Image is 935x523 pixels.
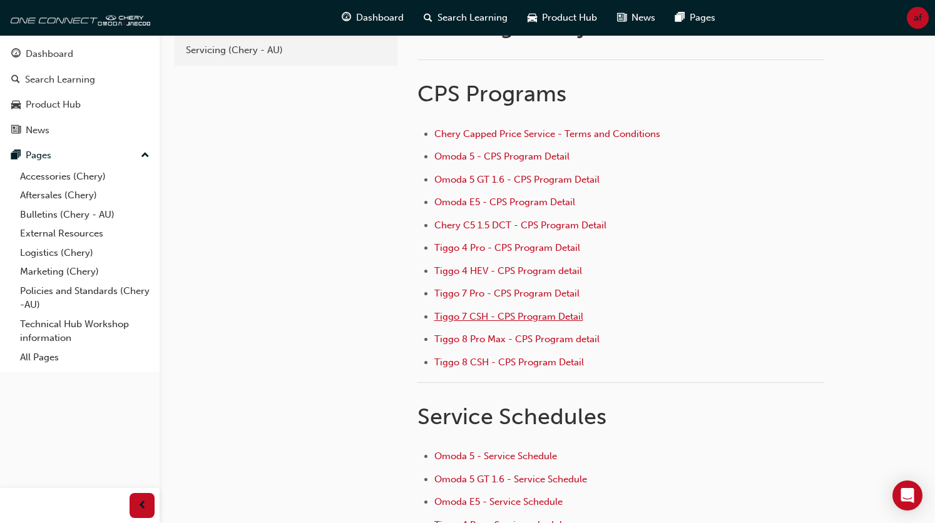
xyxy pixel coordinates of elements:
[690,11,715,25] span: Pages
[11,99,21,111] span: car-icon
[892,480,922,510] div: Open Intercom Messenger
[414,5,518,31] a: search-iconSearch Learning
[15,348,155,367] a: All Pages
[5,119,155,142] a: News
[11,125,21,136] span: news-icon
[15,205,155,225] a: Bulletins (Chery - AU)
[5,144,155,167] button: Pages
[434,450,557,462] a: Omoda 5 - Service Schedule
[25,73,95,87] div: Search Learning
[26,98,81,112] div: Product Hub
[15,186,155,205] a: Aftersales (Chery)
[434,151,570,162] a: Omoda 5 - CPS Program Detail
[434,196,575,208] a: Omoda E5 - CPS Program Detail
[518,5,607,31] a: car-iconProduct Hub
[141,148,150,164] span: up-icon
[26,123,49,138] div: News
[424,10,432,26] span: search-icon
[417,403,606,430] span: Service Schedules
[11,49,21,60] span: guage-icon
[417,80,566,107] span: CPS Programs
[607,5,665,31] a: news-iconNews
[434,265,582,277] a: Tiggo 4 HEV - CPS Program detail
[5,68,155,91] a: Search Learning
[675,10,685,26] span: pages-icon
[5,40,155,144] button: DashboardSearch LearningProduct HubNews
[434,288,580,299] a: Tiggo 7 Pro - CPS Program Detail
[5,43,155,66] a: Dashboard
[11,74,20,86] span: search-icon
[15,262,155,282] a: Marketing (Chery)
[434,357,584,368] a: Tiggo 8 CSH - CPS Program Detail
[665,5,725,31] a: pages-iconPages
[434,174,600,185] a: Omoda 5 GT 1.6 - CPS Program Detail
[26,148,51,163] div: Pages
[434,242,580,253] a: Tiggo 4 Pro - CPS Program Detail
[528,10,537,26] span: car-icon
[15,224,155,243] a: External Resources
[434,128,660,140] a: Chery Capped Price Service - Terms and Conditions
[342,10,351,26] span: guage-icon
[907,7,929,29] button: af
[434,474,587,485] a: Omoda 5 GT 1.6 - Service Schedule
[434,333,600,345] a: Tiggo 8 Pro Max - CPS Program detail
[15,282,155,315] a: Policies and Standards (Chery -AU)
[437,11,508,25] span: Search Learning
[186,43,386,58] div: Servicing (Chery - AU)
[542,11,597,25] span: Product Hub
[6,5,150,30] img: oneconnect
[434,220,606,231] a: Chery C5 1.5 DCT - CPS Program Detail
[180,39,392,61] a: Servicing (Chery - AU)
[434,311,583,322] a: Tiggo 7 CSH - CPS Program Detail
[26,47,73,61] div: Dashboard
[15,243,155,263] a: Logistics (Chery)
[11,150,21,161] span: pages-icon
[15,167,155,186] a: Accessories (Chery)
[617,10,626,26] span: news-icon
[914,11,922,25] span: af
[15,315,155,348] a: Technical Hub Workshop information
[5,93,155,116] a: Product Hub
[356,11,404,25] span: Dashboard
[631,11,655,25] span: News
[138,498,147,514] span: prev-icon
[332,5,414,31] a: guage-iconDashboard
[434,496,563,507] a: Omoda E5 - Service Schedule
